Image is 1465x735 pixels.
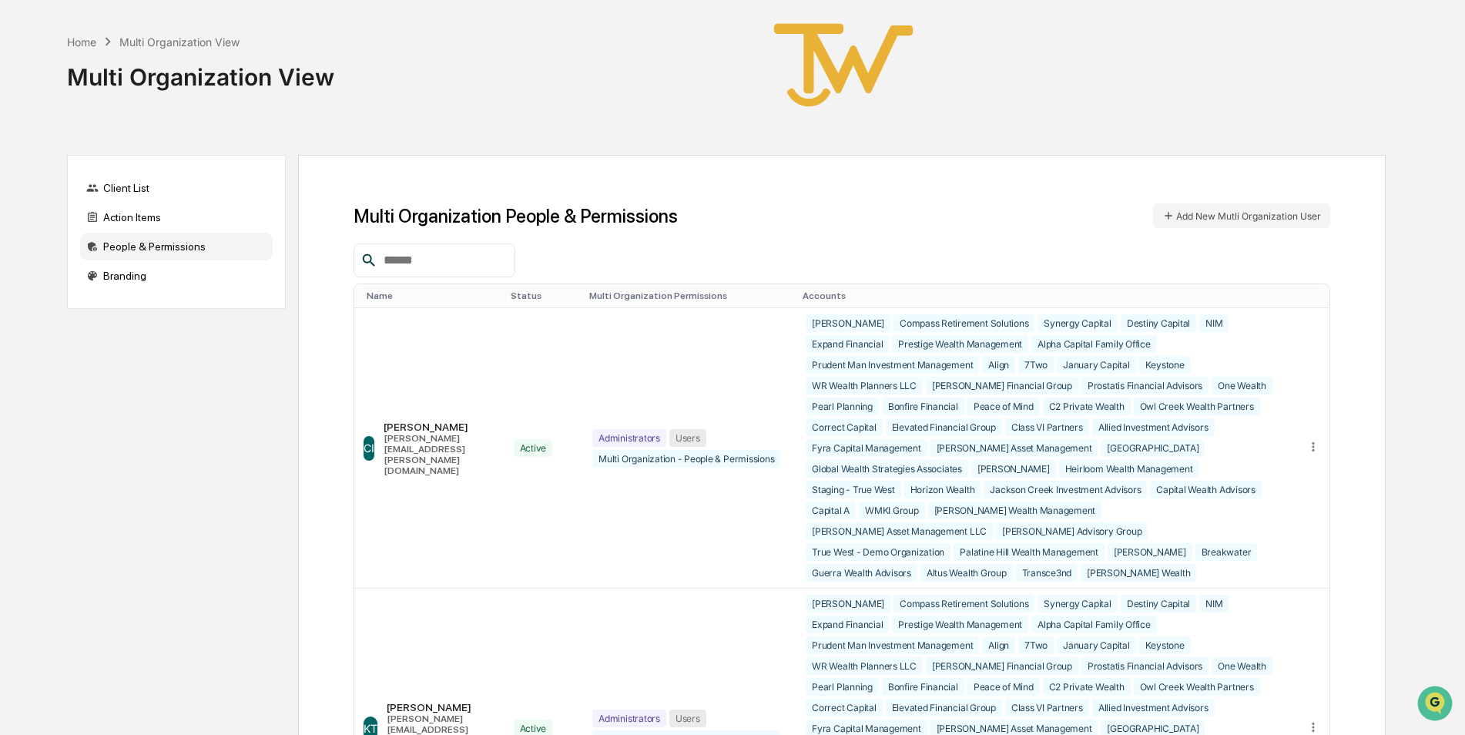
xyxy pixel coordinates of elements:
div: Guerra Wealth Advisors [806,564,917,582]
div: Destiny Capital [1121,314,1196,332]
div: [PERSON_NAME] [806,595,890,612]
div: Synergy Capital [1038,314,1117,332]
div: Compass Retirement Solutions [893,314,1034,332]
div: NIM [1199,314,1229,332]
div: Start new chat [52,118,253,133]
div: Toggle SortBy [367,290,498,301]
div: Branding [80,262,273,290]
div: Allied Investment Advisors [1092,699,1215,717]
div: Owl Creek Wealth Partners [1134,678,1260,696]
div: Global Wealth Strategies Associates [806,460,968,478]
div: 🖐️ [15,196,28,208]
div: Altus Wealth Group [920,564,1013,582]
div: Client List [80,174,273,202]
div: Users [669,429,706,447]
div: Prostatis Financial Advisors [1081,377,1209,394]
div: [PERSON_NAME] Asset Management [930,439,1098,457]
a: 🖐️Preclearance [9,188,106,216]
span: KT [364,722,377,735]
div: [PERSON_NAME][EMAIL_ADDRESS][PERSON_NAME][DOMAIN_NAME] [384,433,495,476]
div: 🔎 [15,225,28,237]
div: Peace of Mind [967,678,1040,696]
h1: Multi Organization People & Permissions [354,205,678,227]
div: Toggle SortBy [511,290,578,301]
div: Class VI Partners [1005,418,1089,436]
div: Align [982,636,1015,654]
button: Start new chat [262,123,280,141]
div: WR Wealth Planners LLC [806,657,923,675]
div: Palatine Hill Wealth Management [954,543,1105,561]
div: Toggle SortBy [1309,290,1324,301]
div: Alpha Capital Family Office [1031,616,1157,633]
div: [PERSON_NAME] Wealth [1081,564,1196,582]
span: Data Lookup [31,223,97,239]
div: Pearl Planning [806,398,879,415]
div: Elevated Financial Group [886,699,1002,717]
div: Home [67,35,96,49]
div: Prudent Man Investment Management [806,356,979,374]
div: One Wealth [1212,657,1272,675]
div: Users [669,710,706,727]
div: Transce3nd [1016,564,1078,582]
div: Capital A [806,502,856,519]
div: Alpha Capital Family Office [1031,335,1157,353]
div: Prestige Wealth Management [892,335,1028,353]
a: Powered byPylon [109,260,186,273]
div: Expand Financial [806,335,889,353]
div: Prostatis Financial Advisors [1081,657,1209,675]
div: Capital Wealth Advisors [1150,481,1261,498]
div: [PERSON_NAME] Financial Group [926,377,1078,394]
div: Prestige Wealth Management [892,616,1028,633]
img: True West [766,12,920,118]
div: [PERSON_NAME] [806,314,890,332]
div: People & Permissions [80,233,273,260]
input: Clear [40,70,254,86]
div: [PERSON_NAME] Financial Group [926,657,1078,675]
div: NIM [1199,595,1229,612]
div: 7Two [1018,636,1054,654]
span: Preclearance [31,194,99,210]
div: [GEOGRAPHIC_DATA] [1101,439,1205,457]
div: Pearl Planning [806,678,879,696]
p: How can we help? [15,32,280,57]
div: Breakwater [1195,543,1258,561]
div: 🗄️ [112,196,124,208]
div: [PERSON_NAME] [1108,543,1192,561]
span: Attestations [127,194,191,210]
div: Staging - True West [806,481,900,498]
div: Allied Investment Advisors [1092,418,1215,436]
div: Horizon Wealth [904,481,981,498]
div: Keystone [1139,356,1191,374]
div: Administrators [592,429,666,447]
div: Correct Capital [806,418,882,436]
div: Synergy Capital [1038,595,1117,612]
div: [PERSON_NAME] Wealth Management [928,502,1102,519]
iframe: Open customer support [1416,684,1457,726]
div: WMKI Group [859,502,925,519]
div: Peace of Mind [967,398,1040,415]
div: Toggle SortBy [589,290,790,301]
div: True West - Demo Organization [806,543,950,561]
div: Correct Capital [806,699,882,717]
div: C2 Private Wealth [1043,678,1131,696]
button: Add New Mutli Organization User [1153,203,1330,228]
span: CI [364,441,374,455]
div: [PERSON_NAME] [384,421,495,433]
div: Destiny Capital [1121,595,1196,612]
div: [PERSON_NAME] [971,460,1056,478]
div: Bonfire Financial [882,678,964,696]
div: Class VI Partners [1005,699,1089,717]
div: 7Two [1018,356,1054,374]
div: Action Items [80,203,273,231]
div: Jackson Creek Investment Advisors [984,481,1147,498]
div: Elevated Financial Group [886,418,1002,436]
div: One Wealth [1212,377,1272,394]
div: C2 Private Wealth [1043,398,1131,415]
div: Multi Organization View [67,51,334,91]
span: Pylon [153,261,186,273]
div: WR Wealth Planners LLC [806,377,923,394]
div: January Capital [1057,636,1135,654]
div: Multi Organization View [119,35,240,49]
